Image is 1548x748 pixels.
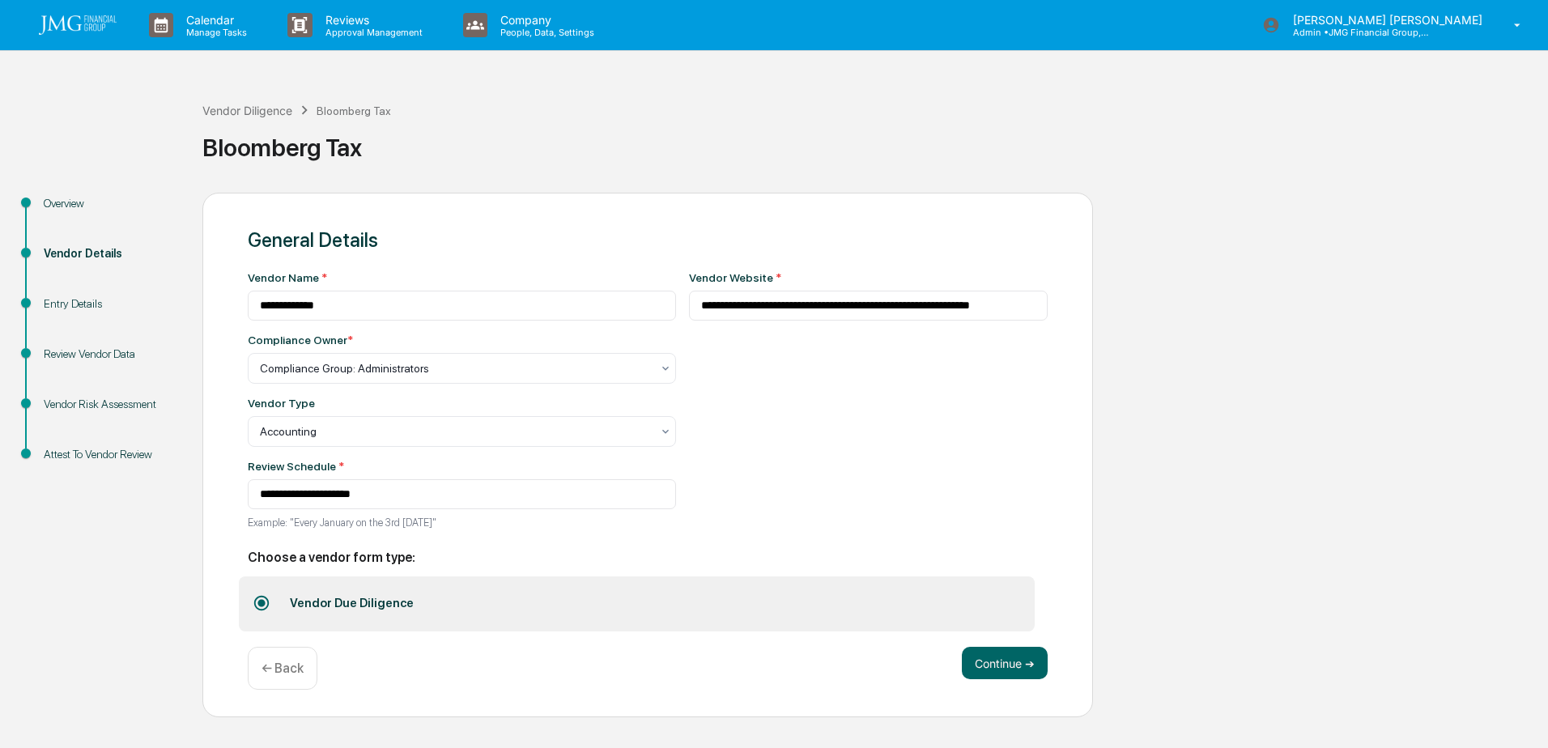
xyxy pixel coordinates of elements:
[1280,27,1431,38] p: Admin • JMG Financial Group, Ltd.
[1280,13,1491,27] p: [PERSON_NAME] [PERSON_NAME]
[487,27,602,38] p: People, Data, Settings
[689,271,1048,284] div: Vendor Website
[44,245,176,262] div: Vendor Details
[262,661,304,676] p: ← Back
[44,446,176,463] div: Attest To Vendor Review
[202,133,1540,162] div: Bloomberg Tax
[317,104,391,117] div: Bloomberg Tax
[1496,695,1540,738] iframe: Open customer support
[278,583,426,625] div: Vendor Due Diligence
[173,13,255,27] p: Calendar
[248,516,676,529] p: Example: "Every January on the 3rd [DATE]"
[487,13,602,27] p: Company
[962,647,1048,679] button: Continue ➔
[173,27,255,38] p: Manage Tasks
[248,397,315,410] div: Vendor Type
[202,104,292,117] div: Vendor Diligence
[248,228,1048,252] div: General Details
[313,27,431,38] p: Approval Management
[313,13,431,27] p: Reviews
[248,334,353,346] div: Compliance Owner
[44,295,176,312] div: Entry Details
[44,346,176,363] div: Review Vendor Data
[44,195,176,212] div: Overview
[248,271,676,284] div: Vendor Name
[44,396,176,413] div: Vendor Risk Assessment
[248,460,676,473] div: Review Schedule
[39,15,117,35] img: logo
[248,550,1048,565] h2: Choose a vendor form type:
